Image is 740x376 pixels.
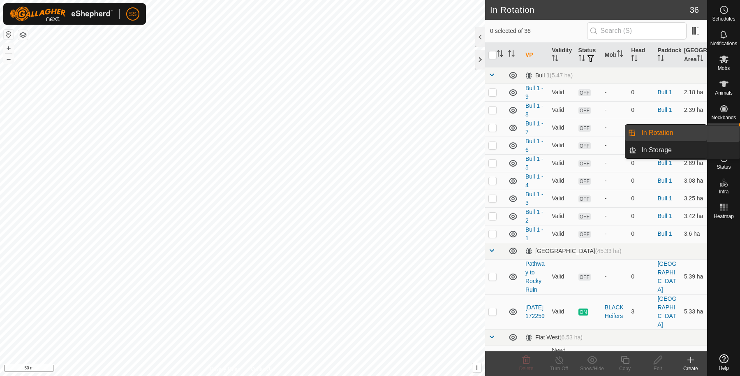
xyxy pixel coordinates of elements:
[578,178,591,185] span: OFF
[681,225,707,243] td: 3.6 ha
[525,209,543,224] a: Bull 1 - 2
[605,194,624,203] div: -
[595,248,622,254] span: (45.33 ha)
[4,30,14,39] button: Reset Map
[697,56,703,63] p-sorticon: Activate to sort
[657,230,672,237] a: Bull 1
[657,213,672,219] a: Bull 1
[617,51,623,58] p-sorticon: Activate to sort
[251,365,275,373] a: Contact Us
[490,27,587,35] span: 0 selected of 36
[548,137,575,154] td: Valid
[548,154,575,172] td: Valid
[525,156,543,171] a: Bull 1 - 5
[657,177,672,184] a: Bull 1
[548,43,575,67] th: Validity
[578,195,591,202] span: OFF
[657,260,676,293] a: [GEOGRAPHIC_DATA]
[712,16,735,21] span: Schedules
[628,84,654,101] td: 0
[715,91,733,95] span: Animals
[605,106,624,114] div: -
[508,51,515,58] p-sorticon: Activate to sort
[578,231,591,238] span: OFF
[525,138,543,153] a: Bull 1 - 6
[129,10,137,19] span: SS
[587,22,687,39] input: Search (S)
[608,365,641,372] div: Copy
[548,346,575,372] td: Need watering point
[631,56,638,63] p-sorticon: Activate to sort
[497,51,503,58] p-sorticon: Activate to sort
[525,120,543,135] a: Bull 1 - 7
[719,366,729,371] span: Help
[657,107,672,113] a: Bull 1
[681,172,707,190] td: 3.08 ha
[605,141,624,150] div: -
[525,226,543,241] a: Bull 1 - 1
[605,159,624,167] div: -
[625,142,707,158] li: In Storage
[605,123,624,132] div: -
[690,4,699,16] span: 36
[560,334,583,341] span: (6.53 ha)
[548,190,575,207] td: Valid
[628,43,654,67] th: Head
[578,89,591,96] span: OFF
[657,56,664,63] p-sorticon: Activate to sort
[548,101,575,119] td: Valid
[628,207,654,225] td: 0
[641,145,672,155] span: In Storage
[681,84,707,101] td: 2.18 ha
[657,195,672,202] a: Bull 1
[548,172,575,190] td: Valid
[711,115,736,120] span: Neckbands
[525,102,543,118] a: Bull 1 - 8
[525,191,543,206] a: Bull 1 - 3
[4,54,14,64] button: –
[710,41,737,46] span: Notifications
[548,259,575,294] td: Valid
[628,294,654,329] td: 3
[628,346,654,372] td: 0
[714,214,734,219] span: Heatmap
[548,84,575,101] td: Valid
[578,274,591,281] span: OFF
[4,43,14,53] button: +
[476,364,478,371] span: i
[657,160,672,166] a: Bull 1
[578,142,591,149] span: OFF
[628,154,654,172] td: 0
[472,363,481,372] button: i
[525,304,545,319] a: [DATE] 172259
[636,125,707,141] a: In Rotation
[578,56,585,63] p-sorticon: Activate to sort
[605,230,624,238] div: -
[550,72,573,79] span: (5.47 ha)
[525,334,583,341] div: Flat West
[657,295,676,328] a: [GEOGRAPHIC_DATA]
[674,365,707,372] div: Create
[681,207,707,225] td: 3.42 ha
[717,165,731,169] span: Status
[628,190,654,207] td: 0
[578,125,591,132] span: OFF
[681,43,707,67] th: [GEOGRAPHIC_DATA] Area
[636,142,707,158] a: In Storage
[525,173,543,188] a: Bull 1 - 4
[525,260,545,293] a: Pathway to Rocky Ruin
[718,66,730,71] span: Mobs
[708,351,740,374] a: Help
[10,7,113,21] img: Gallagher Logo
[548,225,575,243] td: Valid
[575,43,601,67] th: Status
[601,43,628,67] th: Mob
[719,189,728,194] span: Infra
[628,259,654,294] td: 0
[628,172,654,190] td: 0
[525,85,543,100] a: Bull 1 - 9
[490,5,690,15] h2: In Rotation
[605,88,624,97] div: -
[548,119,575,137] td: Valid
[681,346,707,372] td: 1.63 ha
